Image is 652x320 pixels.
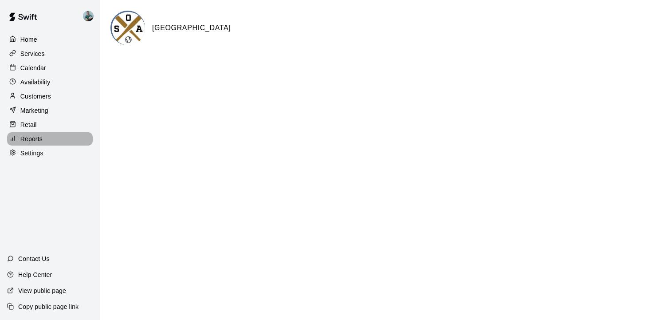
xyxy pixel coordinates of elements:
[18,270,52,279] p: Help Center
[81,7,100,25] div: Deric Poldberg
[20,49,45,58] p: Services
[18,302,79,311] p: Copy public page link
[18,254,50,263] p: Contact Us
[112,12,145,45] img: Old School Academy logo
[20,78,51,87] p: Availability
[20,149,43,158] p: Settings
[7,132,93,146] a: Reports
[18,286,66,295] p: View public page
[7,90,93,103] a: Customers
[7,33,93,46] a: Home
[7,118,93,131] a: Retail
[20,106,48,115] p: Marketing
[7,104,93,117] a: Marketing
[20,134,43,143] p: Reports
[7,75,93,89] a: Availability
[7,61,93,75] a: Calendar
[20,92,51,101] p: Customers
[7,47,93,60] a: Services
[20,63,46,72] p: Calendar
[152,22,231,34] h6: [GEOGRAPHIC_DATA]
[20,35,37,44] p: Home
[7,146,93,160] a: Settings
[20,120,37,129] p: Retail
[83,11,94,21] img: Deric Poldberg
